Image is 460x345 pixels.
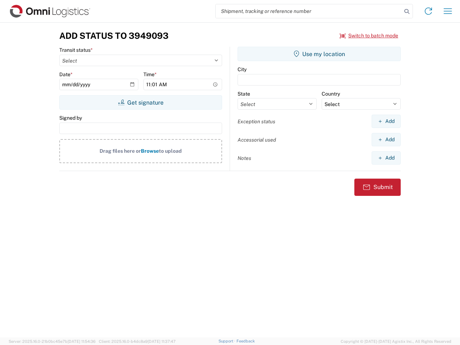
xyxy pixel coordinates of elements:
[99,339,176,344] span: Client: 2025.16.0-b4dc8a9
[59,31,169,41] h3: Add Status to 3949093
[372,133,401,146] button: Add
[148,339,176,344] span: [DATE] 11:37:47
[216,4,402,18] input: Shipment, tracking or reference number
[236,339,255,343] a: Feedback
[341,338,451,345] span: Copyright © [DATE]-[DATE] Agistix Inc., All Rights Reserved
[372,115,401,128] button: Add
[238,47,401,61] button: Use my location
[59,71,73,78] label: Date
[9,339,96,344] span: Server: 2025.16.0-21b0bc45e7b
[59,47,93,53] label: Transit status
[143,71,157,78] label: Time
[68,339,96,344] span: [DATE] 11:54:36
[372,151,401,165] button: Add
[238,155,251,161] label: Notes
[218,339,236,343] a: Support
[238,118,275,125] label: Exception status
[340,30,398,42] button: Switch to batch mode
[100,148,141,154] span: Drag files here or
[322,91,340,97] label: Country
[141,148,159,154] span: Browse
[238,137,276,143] label: Accessorial used
[238,66,247,73] label: City
[59,115,82,121] label: Signed by
[59,95,222,110] button: Get signature
[159,148,182,154] span: to upload
[238,91,250,97] label: State
[354,179,401,196] button: Submit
